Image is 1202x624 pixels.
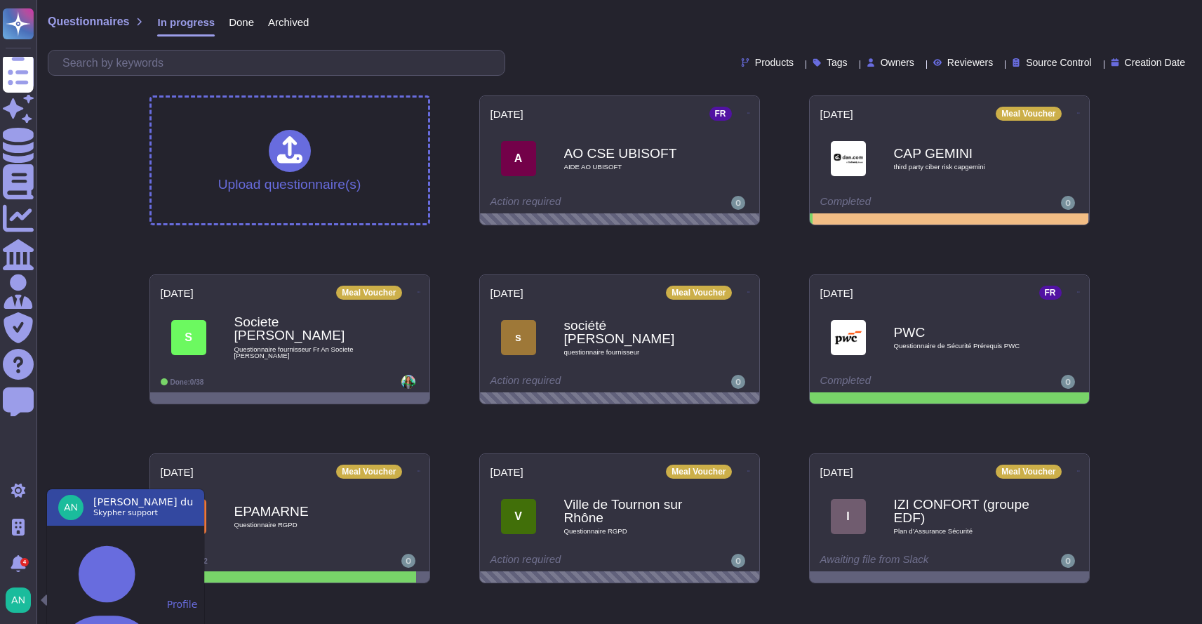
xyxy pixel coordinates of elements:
span: [DATE] [820,467,853,477]
b: Societe [PERSON_NAME] [234,315,375,342]
div: V [501,499,536,534]
span: Done: 21/22 [171,557,208,565]
span: Done: 0/38 [171,378,204,386]
img: user [401,375,415,389]
span: third party ciber risk capgemini [894,164,1034,171]
div: A [501,141,536,176]
div: Awaiting file from Slack [820,554,992,568]
div: Meal Voucher [996,107,1061,121]
span: Archived [268,17,309,27]
span: [DATE] [820,288,853,298]
div: Meal Voucher [336,286,401,300]
img: user [401,554,415,568]
b: AO CSE UBISOFT [564,147,704,160]
div: s [501,320,536,355]
span: Questionnaire fournisseur Fr An Societe [PERSON_NAME] [234,346,375,359]
img: user [6,588,31,613]
span: Questionnaire RGPD [234,522,375,529]
img: user [731,375,745,389]
span: AIDE AO UBISOFT [564,164,704,171]
span: Products [755,58,794,67]
span: Owners [881,58,914,67]
b: Ville de Tournon sur Rhône [564,498,704,524]
button: user [3,585,41,616]
span: Done [229,17,254,27]
b: société [PERSON_NAME] [564,319,704,345]
img: user [1061,375,1075,389]
img: user [1061,196,1075,210]
div: Meal Voucher [666,465,731,479]
span: [DATE] [490,467,523,477]
span: Questionnaires [48,16,129,27]
span: [DATE] [820,109,853,119]
img: Logo [831,141,866,176]
img: user [1061,554,1075,568]
span: Plan d’Assurance Sécurité [894,528,1034,535]
span: [DATE] [161,467,194,477]
span: Source Control [1026,58,1091,67]
div: Upload questionnaire(s) [218,130,361,191]
div: Completed [820,196,992,210]
span: [DATE] [490,288,523,298]
div: I [831,499,866,534]
div: S [171,320,206,355]
img: user [731,196,745,210]
span: In progress [157,17,215,27]
img: Logo [831,320,866,355]
span: Reviewers [947,58,993,67]
span: questionnaire fournisseur [564,349,704,356]
span: [DATE] [490,109,523,119]
span: Creation Date [1125,58,1185,67]
div: 4 [20,558,29,566]
div: Completed [820,375,992,389]
span: Questionnaire de Sécurité Prérequis PWC [894,343,1034,350]
b: EPAMARNE [234,505,375,518]
div: FR [709,107,732,121]
span: [DATE] [161,288,194,298]
span: Questionnaire RGPD [564,528,704,535]
div: FR [1039,286,1062,300]
div: Action required [490,375,662,389]
div: Skypher support [93,507,193,519]
b: PWC [894,326,1034,339]
div: Meal Voucher [996,465,1061,479]
span: Tags [827,58,848,67]
span: [PERSON_NAME] du [93,496,193,507]
div: Action required [490,554,662,568]
input: Search by keywords [55,51,505,75]
div: Action required [490,196,662,210]
div: Meal Voucher [336,465,401,479]
div: Meal Voucher [666,286,731,300]
img: user [731,554,745,568]
b: IZI CONFORT (groupe EDF) [894,498,1034,524]
img: user [58,495,84,520]
b: CAP GEMINI [894,147,1034,160]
